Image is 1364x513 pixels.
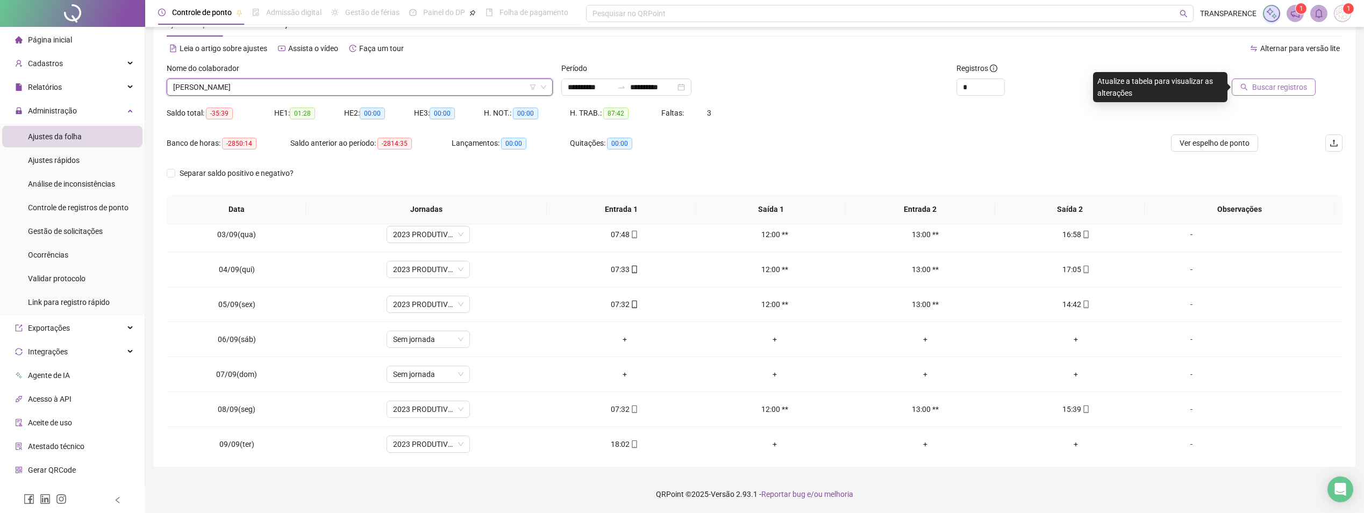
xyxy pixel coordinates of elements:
div: HE 2: [344,107,414,119]
span: Registros [956,62,997,74]
span: Administração [28,106,77,115]
div: Lançamentos: [452,137,570,149]
span: mobile [630,301,638,308]
span: JOSE DOS SANTOS SOUZA [173,79,546,95]
span: Assista o vídeo [288,44,338,53]
th: Entrada 2 [846,195,995,224]
span: instagram [56,494,67,504]
span: Controle de ponto [172,8,232,17]
div: 07:48 [558,229,691,240]
span: notification [1290,9,1300,18]
span: 07/09(dom) [216,370,257,379]
span: sync [15,348,23,355]
span: -2850:14 [222,138,256,149]
span: Atestado técnico [28,442,84,451]
span: Ajustes rápidos [28,156,80,165]
span: Ver espelho de ponto [1180,137,1249,149]
span: filter [530,84,536,90]
span: bell [1314,9,1324,18]
span: Ajustes da folha [28,132,82,141]
div: 17:05 [1009,263,1142,275]
span: Folha de pagamento [499,8,568,17]
th: Saída 1 [696,195,846,224]
span: left [114,496,122,504]
footer: QRPoint © 2025 - 2.93.1 - [145,475,1364,513]
span: mobile [630,266,638,273]
span: 1 [1299,5,1303,12]
span: to [617,83,626,91]
span: 2023 PRODUTIVOS [393,261,463,277]
span: TRANSPARENCE [1200,8,1256,19]
span: Alternar para versão lite [1260,44,1340,53]
span: Página inicial [28,35,72,44]
span: youtube [278,45,285,52]
div: - [1160,263,1223,275]
span: Link para registro rápido [28,298,110,307]
label: Nome do colaborador [167,62,246,74]
div: H. NOT.: [484,107,570,119]
span: mobile [1081,266,1090,273]
span: 05/09(sex) [218,300,255,309]
span: 00:00 [501,138,526,149]
th: Entrada 1 [547,195,696,224]
span: 00:00 [430,108,455,119]
span: 00:00 [513,108,538,119]
span: search [1180,10,1188,18]
span: swap-right [617,83,626,91]
span: facebook [24,494,34,504]
div: Saldo anterior ao período: [290,137,452,149]
img: 5072 [1334,5,1351,22]
div: Quitações: [570,137,677,149]
span: qrcode [15,466,23,474]
div: + [1009,438,1142,450]
div: 07:32 [558,298,691,310]
span: sun [331,9,339,16]
span: 00:00 [607,138,632,149]
label: Período [561,62,594,74]
div: + [558,333,691,345]
span: -35:39 [206,108,233,119]
sup: 1 [1296,3,1306,14]
span: 09/09(ter) [219,440,254,448]
span: Sem jornada [393,331,463,347]
span: history [349,45,356,52]
span: Gestão de férias [345,8,399,17]
span: Faça um tour [359,44,404,53]
div: + [708,368,841,380]
span: info-circle [990,65,997,72]
div: 15:39 [1009,403,1142,415]
th: Data [167,195,306,224]
span: audit [15,419,23,426]
span: Reportar bug e/ou melhoria [761,490,853,498]
div: - [1160,229,1223,240]
button: Buscar registros [1232,79,1316,96]
th: Jornadas [306,195,547,224]
span: Separar saldo positivo e negativo? [175,167,298,179]
div: + [859,368,992,380]
span: mobile [630,231,638,238]
span: 2023 PRODUTIVOS [393,401,463,417]
div: HE 3: [414,107,484,119]
span: Painel do DP [423,8,465,17]
span: linkedin [40,494,51,504]
div: + [1009,333,1142,345]
span: Exportações [28,324,70,332]
div: + [558,368,691,380]
span: home [15,36,23,44]
span: Validar protocolo [28,274,85,283]
span: 00:00 [360,108,385,119]
span: export [15,324,23,332]
div: + [1009,368,1142,380]
span: swap [1250,45,1258,52]
span: upload [1330,139,1338,147]
span: 08/09(seg) [218,405,255,414]
span: pushpin [469,10,476,16]
div: 18:02 [558,438,691,450]
span: file [15,83,23,91]
span: 87:42 [603,108,629,119]
span: dashboard [409,9,417,16]
span: lock [15,107,23,115]
span: mobile [1081,301,1090,308]
span: 03/09(qua) [217,230,256,239]
span: Gerar QRCode [28,466,76,474]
